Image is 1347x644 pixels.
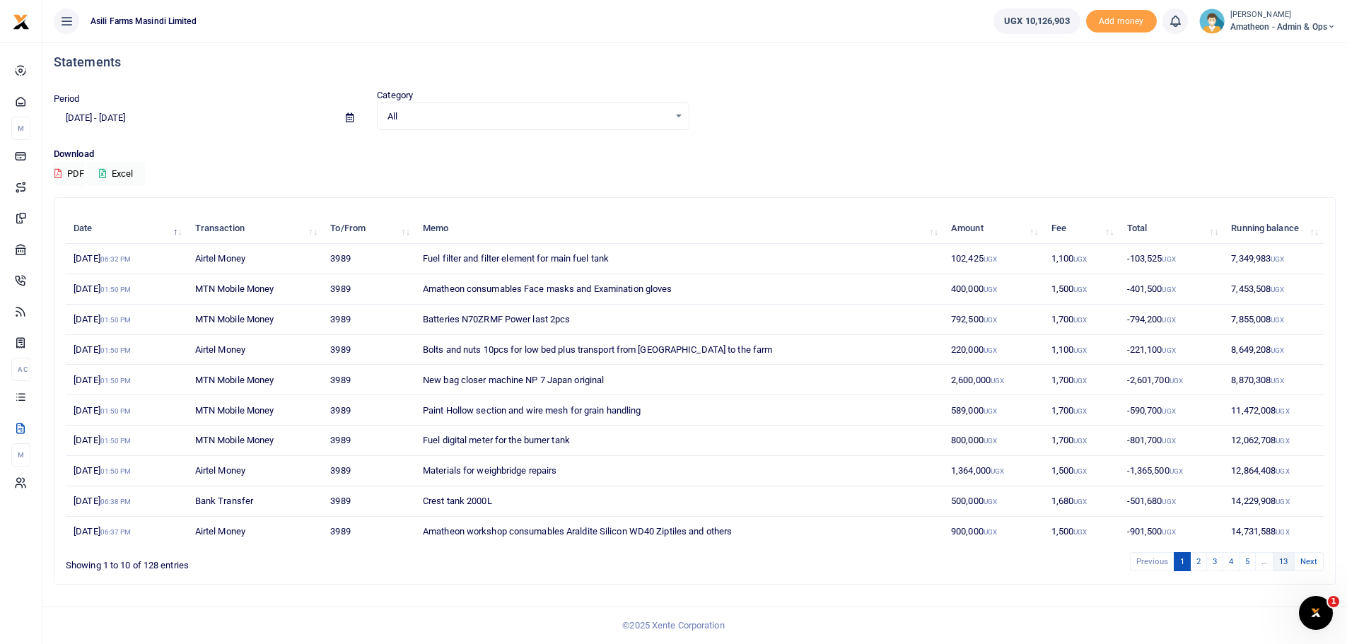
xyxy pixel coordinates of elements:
small: UGX [984,286,997,293]
td: 8,870,308 [1223,365,1324,395]
th: Fee: activate to sort column ascending [1044,213,1119,244]
small: UGX [1162,528,1175,536]
td: [DATE] [66,395,187,426]
li: M [11,117,30,140]
td: 500,000 [943,486,1044,517]
small: UGX [1170,467,1183,475]
td: 3989 [322,395,415,426]
td: 1,500 [1044,274,1119,305]
iframe: Intercom live chat [1299,596,1333,630]
td: 900,000 [943,517,1044,546]
small: UGX [1162,255,1175,263]
td: 3989 [322,274,415,305]
td: MTN Mobile Money [187,305,323,335]
td: 1,680 [1044,486,1119,517]
td: 792,500 [943,305,1044,335]
small: UGX [1162,407,1175,415]
td: 3989 [322,365,415,395]
span: UGX 10,126,903 [1004,14,1069,28]
td: Airtel Money [187,244,323,274]
a: 5 [1239,552,1256,571]
td: 589,000 [943,395,1044,426]
td: 3989 [322,486,415,517]
td: 8,649,208 [1223,335,1324,365]
li: Wallet ballance [988,8,1085,34]
td: 1,364,000 [943,456,1044,486]
a: UGX 10,126,903 [993,8,1080,34]
small: 01:50 PM [100,467,132,475]
td: [DATE] [66,335,187,365]
small: UGX [1073,498,1087,505]
small: UGX [984,316,997,324]
td: Paint Hollow section and wire mesh for grain handling [415,395,943,426]
td: 3989 [322,335,415,365]
td: -501,680 [1119,486,1223,517]
td: 400,000 [943,274,1044,305]
td: -590,700 [1119,395,1223,426]
td: -901,500 [1119,517,1223,546]
td: -2,601,700 [1119,365,1223,395]
td: 3989 [322,244,415,274]
img: logo-small [13,13,30,30]
a: Next [1294,552,1324,571]
td: 14,229,908 [1223,486,1324,517]
td: 1,100 [1044,244,1119,274]
td: -103,525 [1119,244,1223,274]
td: -794,200 [1119,305,1223,335]
label: Period [54,92,80,106]
td: -1,365,500 [1119,456,1223,486]
label: Category [377,88,413,103]
small: UGX [984,528,997,536]
div: Showing 1 to 10 of 128 entries [66,551,584,573]
small: 01:50 PM [100,286,132,293]
th: Total: activate to sort column ascending [1119,213,1223,244]
small: 01:50 PM [100,407,132,415]
small: UGX [1276,528,1289,536]
small: UGX [1073,286,1087,293]
td: 2,600,000 [943,365,1044,395]
li: Ac [11,358,30,381]
small: UGX [1276,498,1289,505]
td: 7,855,008 [1223,305,1324,335]
small: UGX [1162,346,1175,354]
td: 3989 [322,426,415,456]
td: Amatheon workshop consumables Araldite Silicon WD40 Ziptiles and others [415,517,943,546]
small: UGX [1162,316,1175,324]
td: Airtel Money [187,517,323,546]
td: MTN Mobile Money [187,395,323,426]
small: 01:50 PM [100,316,132,324]
small: UGX [984,437,997,445]
td: [DATE] [66,456,187,486]
small: 01:50 PM [100,437,132,445]
small: UGX [1271,316,1284,324]
small: UGX [1073,407,1087,415]
td: 1,700 [1044,426,1119,456]
small: UGX [984,346,997,354]
td: [DATE] [66,244,187,274]
td: 1,700 [1044,305,1119,335]
th: To/From: activate to sort column ascending [322,213,415,244]
span: Amatheon - Admin & Ops [1230,21,1336,33]
td: 800,000 [943,426,1044,456]
td: 3989 [322,456,415,486]
small: UGX [1276,437,1289,445]
p: Download [54,147,1336,162]
small: UGX [1276,467,1289,475]
a: 4 [1223,552,1240,571]
a: 2 [1190,552,1207,571]
small: UGX [1073,346,1087,354]
td: 7,349,983 [1223,244,1324,274]
td: [DATE] [66,517,187,546]
span: All [387,110,668,124]
td: MTN Mobile Money [187,426,323,456]
th: Transaction: activate to sort column ascending [187,213,323,244]
td: 11,472,008 [1223,395,1324,426]
a: Add money [1086,15,1157,25]
td: [DATE] [66,426,187,456]
td: 1,700 [1044,365,1119,395]
td: MTN Mobile Money [187,274,323,305]
small: UGX [984,498,997,505]
small: UGX [1170,377,1183,385]
td: 7,453,508 [1223,274,1324,305]
td: Amatheon consumables Face masks and Examination gloves [415,274,943,305]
